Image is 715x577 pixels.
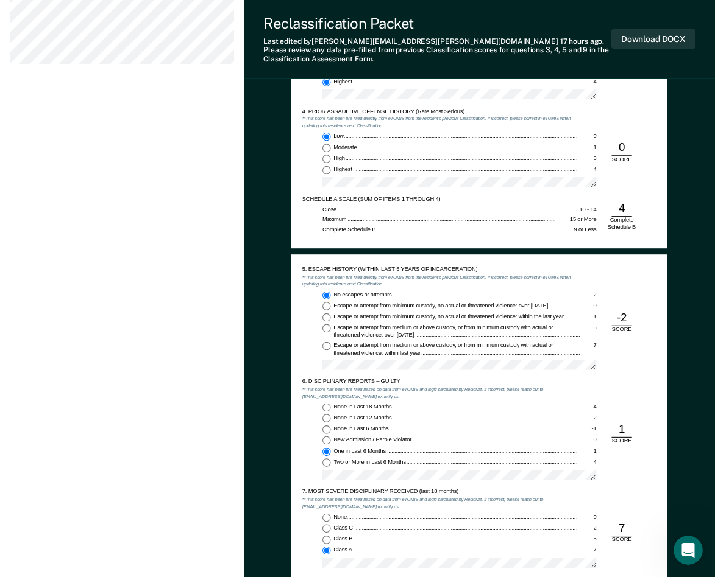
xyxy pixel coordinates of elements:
[334,302,550,308] span: Escape or attempt from minimum custody, no actual or threatened violence: over [DATE]
[607,437,637,444] div: SCORE
[576,166,596,173] div: 4
[334,155,346,161] span: High
[334,436,413,442] span: New Admission / Parole Violator
[334,513,349,519] span: None
[322,436,331,445] input: New Admission / Parole Violator0
[611,29,695,49] button: Download DOCX
[322,458,331,467] input: Two or More in Last 6 Months4
[302,496,544,509] em: **This score has been pre-filled based on data from eTOMIS and logic calculated by Recidiviz. If ...
[302,196,576,203] div: SCHEDULE A SCALE (SUM OF ITEMS 1 THROUGH 4)
[576,313,596,320] div: 1
[560,37,603,46] span: 17 hours ago
[322,166,331,175] input: Highest4
[576,403,596,410] div: -4
[263,15,611,32] div: Reclassification Packet
[322,302,331,310] input: Escape or attempt from minimum custody, no actual or threatened violence: over [DATE]0
[334,144,358,150] span: Moderate
[576,144,596,151] div: 1
[302,108,576,115] div: 4. PRIOR ASSAULTIVE OFFENSE HISTORY (Rate Most Serious)
[322,524,331,533] input: Class C2
[322,547,331,555] input: Class A7
[674,536,703,565] iframe: Intercom live chat
[607,156,637,163] div: SCORE
[576,547,596,554] div: 7
[612,422,632,437] div: 1
[302,488,576,495] div: 7. MOST SEVERE DISCIPLINARY RECEIVED (last 18 months)
[322,144,331,152] input: Moderate1
[322,324,331,332] input: Escape or attempt from medium or above custody, or from minimum custody with actual or threatened...
[322,447,331,456] input: One in Last 6 Months1
[322,216,347,222] span: Maximum
[334,547,354,553] span: Class A
[612,310,632,326] div: -2
[580,341,597,349] div: 7
[322,403,331,411] input: None in Last 18 Months-4
[334,524,354,530] span: Class C
[302,378,576,385] div: 6. DISCIPLINARY REPORTS – GUILTY
[576,425,596,433] div: -1
[334,78,354,84] span: Highest
[612,140,632,155] div: 0
[322,414,331,422] input: None in Last 12 Months-2
[334,403,393,409] span: None in Last 18 Months
[580,324,597,331] div: 5
[322,133,331,141] input: Low0
[607,326,637,333] div: SCORE
[322,425,331,434] input: None in Last 6 Months-1
[322,341,331,350] input: Escape or attempt from medium or above custody, or from minimum custody with actual or threatened...
[302,265,576,273] div: 5. ESCAPE HISTORY (WITHIN LAST 5 YEARS OF INCARCERATION)
[334,414,393,420] span: None in Last 12 Months
[322,536,331,544] input: Class B5
[576,414,596,421] div: -2
[302,116,571,129] em: **This score has been pre-filled directly from eTOMIS from the resident's previous Classification...
[612,521,632,536] div: 7
[322,291,331,299] input: No escapes or attempts-2
[322,78,331,86] input: Highest4
[576,133,596,140] div: 0
[334,324,553,338] span: Escape or attempt from medium or above custody, or from minimum custody with actual or threatened...
[322,155,331,164] input: High3
[607,536,637,544] div: SCORE
[576,78,596,85] div: 4
[576,447,596,455] div: 1
[576,436,596,444] div: 0
[576,536,596,543] div: 5
[576,291,596,298] div: -2
[334,536,354,542] span: Class B
[334,313,566,319] span: Escape or attempt from minimum custody, no actual or threatened violence: within the last year
[334,341,553,355] span: Escape or attempt from medium or above custody, or from minimum custody with actual or threatened...
[576,302,596,309] div: 0
[334,166,354,172] span: Highest
[322,206,338,212] span: Close
[322,313,331,321] input: Escape or attempt from minimum custody, no actual or threatened violence: within the last year1
[334,133,346,139] span: Low
[556,216,597,223] div: 15 or More
[576,524,596,531] div: 2
[556,226,597,234] div: 9 or Less
[334,291,393,297] span: No escapes or attempts
[576,458,596,466] div: 4
[334,458,408,464] span: Two or More in Last 6 Months
[556,206,597,213] div: 10 - 14
[607,217,637,231] div: Complete Schedule B
[576,155,596,163] div: 3
[263,37,611,63] div: Last edited by [PERSON_NAME][EMAIL_ADDRESS][PERSON_NAME][DOMAIN_NAME] . Please review any data pr...
[322,513,331,522] input: None0
[576,513,596,520] div: 0
[334,425,390,432] span: None in Last 6 Months
[302,386,544,399] em: **This score has been pre-filled based on data from eTOMIS and logic calculated by Recidiviz. If ...
[612,201,632,216] div: 4
[302,274,571,287] em: **This score has been pre-filled directly from eTOMIS from the resident's previous Classification...
[322,226,377,233] span: Complete Schedule B
[334,447,388,453] span: One in Last 6 Months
